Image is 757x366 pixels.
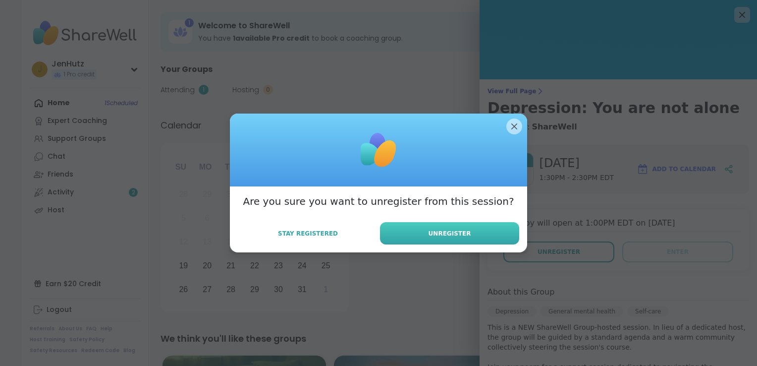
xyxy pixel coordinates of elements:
button: Stay Registered [238,223,378,244]
img: ShareWell Logomark [354,125,403,175]
span: Stay Registered [278,229,338,238]
span: Unregister [429,229,471,238]
button: Unregister [380,222,519,244]
h3: Are you sure you want to unregister from this session? [243,194,514,208]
